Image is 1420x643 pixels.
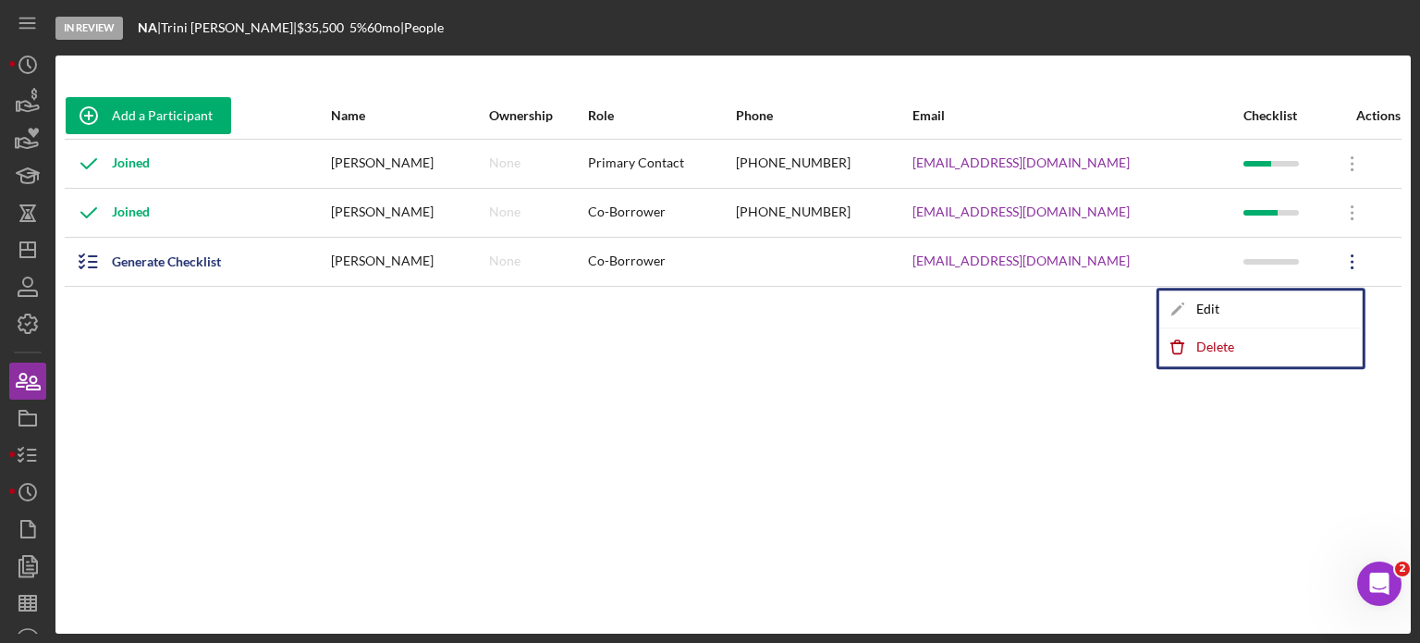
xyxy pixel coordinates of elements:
[349,20,367,35] div: 5 %
[41,501,82,513] span: Home
[588,108,734,123] div: Role
[247,454,370,528] button: Help
[38,266,150,286] span: Search for help
[268,30,305,67] img: Profile image for Christina
[331,239,487,285] div: [PERSON_NAME]
[736,108,910,123] div: Phone
[27,370,343,404] div: Archive a Project
[27,302,343,336] div: Pipeline and Forecast View
[27,336,343,370] div: Update Permissions Settings
[293,501,323,513] span: Help
[138,19,157,35] b: NA
[66,141,150,187] div: Joined
[27,404,343,439] div: Exporting Data
[912,108,1242,123] div: Email
[331,190,487,236] div: [PERSON_NAME]
[38,377,310,397] div: Archive a Project
[588,239,734,285] div: Co-Borrower
[161,20,297,35] div: Trini [PERSON_NAME] |
[138,20,161,35] div: |
[233,30,270,67] img: Profile image for Allison
[37,194,333,226] p: How can we help?
[367,20,400,35] div: 60 mo
[1395,562,1410,576] span: 2
[1159,291,1363,328] div: Edit
[66,243,239,280] button: Generate Checklist
[55,17,123,40] div: In Review
[38,412,310,431] div: Exporting Data
[912,253,1130,268] a: [EMAIL_ADDRESS][DOMAIN_NAME]
[736,141,910,187] div: [PHONE_NUMBER]
[1357,562,1402,606] iframe: Intercom live chat
[912,155,1130,170] a: [EMAIL_ADDRESS][DOMAIN_NAME]
[736,190,910,236] div: [PHONE_NUMBER]
[588,141,734,187] div: Primary Contact
[588,190,734,236] div: Co-Borrower
[37,35,67,65] img: logo
[318,30,351,63] div: Close
[489,253,520,268] div: None
[1329,108,1401,123] div: Actions
[1243,108,1328,123] div: Checklist
[66,190,150,236] div: Joined
[489,204,520,219] div: None
[489,108,586,123] div: Ownership
[489,155,520,170] div: None
[66,97,231,134] button: Add a Participant
[912,204,1130,219] a: [EMAIL_ADDRESS][DOMAIN_NAME]
[331,108,487,123] div: Name
[38,343,310,363] div: Update Permissions Settings
[297,19,344,35] span: $35,500
[112,97,213,134] div: Add a Participant
[37,131,333,194] p: Hi [PERSON_NAME] 👋
[153,501,217,513] span: Messages
[1159,328,1363,366] div: Delete
[331,141,487,187] div: [PERSON_NAME]
[38,309,310,328] div: Pipeline and Forecast View
[27,257,343,294] button: Search for help
[123,454,246,528] button: Messages
[400,20,444,35] div: | People
[112,243,221,280] div: Generate Checklist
